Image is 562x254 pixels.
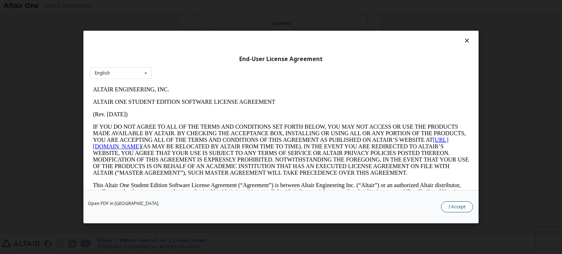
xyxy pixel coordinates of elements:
button: I Accept [441,201,473,212]
p: ALTAIR ENGINEERING, INC. [3,3,379,10]
p: ALTAIR ONE STUDENT EDITION SOFTWARE LICENSE AGREEMENT [3,15,379,22]
a: [URL][DOMAIN_NAME] [3,53,359,66]
div: End-User License Agreement [90,56,472,63]
p: This Altair One Student Edition Software License Agreement (“Agreement”) is between Altair Engine... [3,99,379,125]
a: Open PDF in [GEOGRAPHIC_DATA] [88,201,158,206]
p: IF YOU DO NOT AGREE TO ALL OF THE TERMS AND CONDITIONS SET FORTH BELOW, YOU MAY NOT ACCESS OR USE... [3,40,379,93]
div: English [95,71,110,75]
p: (Rev. [DATE]) [3,28,379,34]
